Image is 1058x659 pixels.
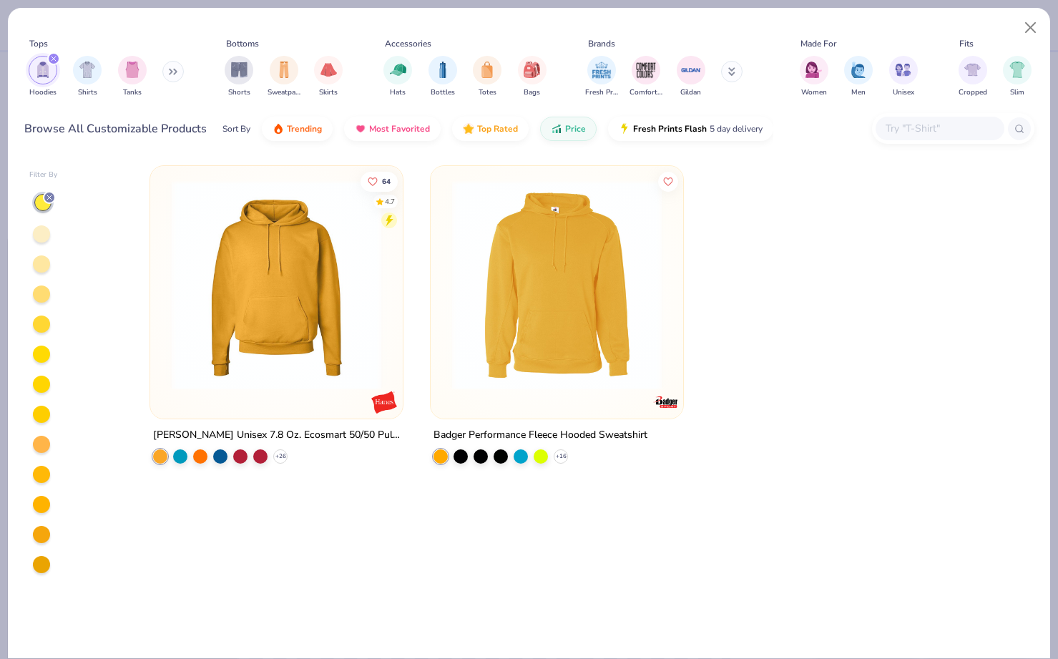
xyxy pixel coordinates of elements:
[29,170,58,180] div: Filter By
[585,87,618,98] span: Fresh Prints
[680,59,702,81] img: Gildan Image
[889,56,918,98] div: filter for Unisex
[680,87,701,98] span: Gildan
[124,62,140,78] img: Tanks Image
[225,56,253,98] button: filter button
[369,123,430,135] span: Most Favorited
[371,388,399,416] img: Hanes logo
[262,117,333,141] button: Trending
[361,171,398,191] button: Like
[29,56,57,98] div: filter for Hoodies
[884,120,994,137] input: Try "T-Shirt"
[428,56,457,98] div: filter for Bottles
[964,62,981,78] img: Cropped Image
[619,123,630,135] img: flash.gif
[585,56,618,98] button: filter button
[524,62,539,78] img: Bags Image
[268,56,300,98] div: filter for Sweatpants
[893,87,914,98] span: Unisex
[385,196,395,207] div: 4.7
[275,452,286,461] span: + 26
[473,56,501,98] div: filter for Totes
[895,62,911,78] img: Unisex Image
[473,56,501,98] button: filter button
[383,56,412,98] button: filter button
[153,426,400,444] div: [PERSON_NAME] Unisex 7.8 Oz. Ecosmart 50/50 Pullover Hooded Sweatshirt
[805,62,822,78] img: Women Image
[385,37,431,50] div: Accessories
[608,117,773,141] button: Fresh Prints Flash5 day delivery
[555,452,566,461] span: + 16
[314,56,343,98] div: filter for Skirts
[344,117,441,141] button: Most Favorited
[435,62,451,78] img: Bottles Image
[524,87,540,98] span: Bags
[1009,62,1025,78] img: Slim Image
[479,62,495,78] img: Totes Image
[630,56,662,98] div: filter for Comfort Colors
[633,123,707,135] span: Fresh Prints Flash
[390,87,406,98] span: Hats
[287,123,322,135] span: Trending
[1003,56,1032,98] div: filter for Slim
[231,62,248,78] img: Shorts Image
[959,87,987,98] span: Cropped
[635,59,657,81] img: Comfort Colors Image
[276,62,292,78] img: Sweatpants Image
[844,56,873,98] div: filter for Men
[518,56,547,98] div: filter for Bags
[428,56,457,98] button: filter button
[445,180,669,390] img: b916437e-6e8b-4af7-b013-b75ef3441c6b
[314,56,343,98] button: filter button
[540,117,597,141] button: Price
[889,56,918,98] button: filter button
[630,56,662,98] button: filter button
[800,37,836,50] div: Made For
[268,56,300,98] button: filter button
[35,62,51,78] img: Hoodies Image
[959,56,987,98] button: filter button
[518,56,547,98] button: filter button
[710,121,763,137] span: 5 day delivery
[630,87,662,98] span: Comfort Colors
[73,56,102,98] div: filter for Shirts
[355,123,366,135] img: most_fav.gif
[165,180,388,390] img: 801e599f-c314-49fe-9b17-29230e68d5fb
[273,123,284,135] img: trending.gif
[800,56,828,98] div: filter for Women
[650,388,679,416] img: Badger logo
[1010,87,1024,98] span: Slim
[452,117,529,141] button: Top Rated
[959,37,974,50] div: Fits
[228,87,250,98] span: Shorts
[591,59,612,81] img: Fresh Prints Image
[118,56,147,98] div: filter for Tanks
[29,37,48,50] div: Tops
[1003,56,1032,98] button: filter button
[959,56,987,98] div: filter for Cropped
[479,87,496,98] span: Totes
[477,123,518,135] span: Top Rated
[79,62,96,78] img: Shirts Image
[226,37,259,50] div: Bottoms
[801,87,827,98] span: Women
[24,120,207,137] div: Browse All Customizable Products
[383,56,412,98] div: filter for Hats
[29,56,57,98] button: filter button
[268,87,300,98] span: Sweatpants
[851,87,866,98] span: Men
[588,37,615,50] div: Brands
[844,56,873,98] button: filter button
[565,123,586,135] span: Price
[320,62,337,78] img: Skirts Image
[390,62,406,78] img: Hats Image
[123,87,142,98] span: Tanks
[669,180,893,390] img: 1b849035-90d2-40dc-bb8d-7dffab3c6b28
[1017,14,1044,42] button: Close
[382,177,391,185] span: 64
[800,56,828,98] button: filter button
[431,87,455,98] span: Bottles
[677,56,705,98] button: filter button
[73,56,102,98] button: filter button
[657,171,677,191] button: Like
